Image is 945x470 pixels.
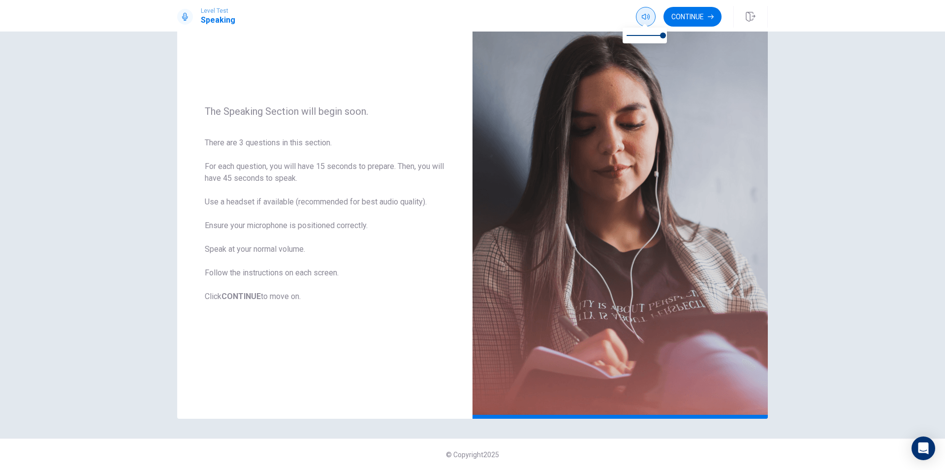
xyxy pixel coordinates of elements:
span: Level Test [201,7,235,14]
span: © Copyright 2025 [446,451,499,459]
h1: Speaking [201,14,235,26]
div: Open Intercom Messenger [912,436,935,460]
b: CONTINUE [221,292,261,301]
span: There are 3 questions in this section. For each question, you will have 15 seconds to prepare. Th... [205,137,445,302]
button: Continue [663,7,722,27]
span: The Speaking Section will begin soon. [205,105,445,117]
